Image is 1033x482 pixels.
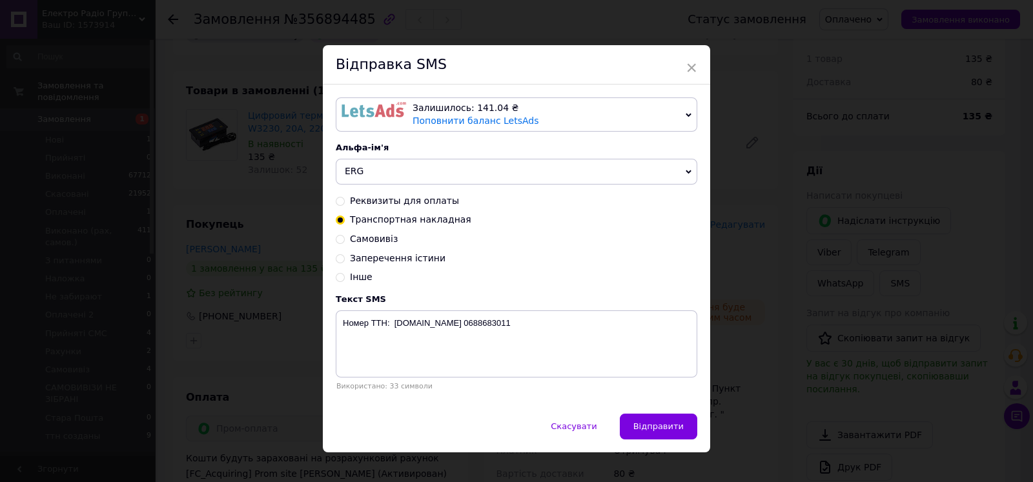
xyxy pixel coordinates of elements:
[350,253,445,263] span: Заперечення істини
[413,102,680,115] div: Залишилось: 141.04 ₴
[620,414,697,439] button: Відправити
[336,294,697,304] div: Текст SMS
[336,382,697,390] div: Використано: 33 символи
[350,196,459,206] span: Реквизиты для оплаты
[350,272,373,282] span: Інше
[413,115,539,126] a: Поповнити баланс LetsAds
[323,45,710,85] div: Відправка SMS
[345,166,363,176] span: ERG
[350,214,471,225] span: Транспортная накладная
[633,421,684,431] span: Відправити
[336,310,697,377] textarea: Номер ТТН: [DOMAIN_NAME] 0688683011
[336,143,389,152] span: Альфа-ім'я
[350,234,398,244] span: Самовивіз
[537,414,610,439] button: Скасувати
[686,57,697,79] span: ×
[551,421,597,431] span: Скасувати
